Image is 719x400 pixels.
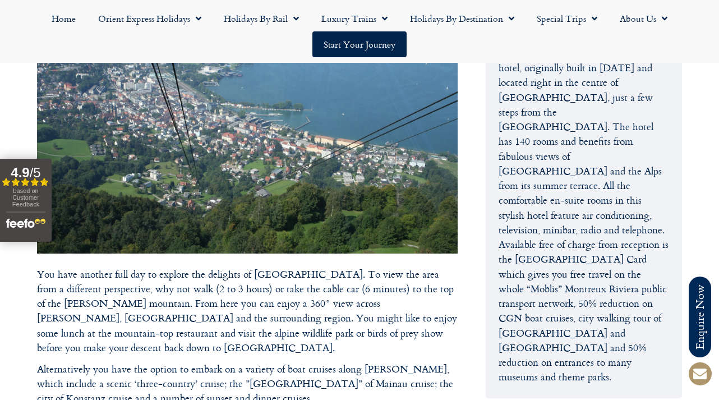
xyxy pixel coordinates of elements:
a: Luxury Trains [310,6,399,31]
a: Home [40,6,87,31]
a: Holidays by Rail [213,6,310,31]
a: Special Trips [526,6,609,31]
a: About Us [609,6,679,31]
a: Start your Journey [312,31,407,57]
a: Holidays by Destination [399,6,526,31]
nav: Menu [6,6,713,57]
a: Orient Express Holidays [87,6,213,31]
